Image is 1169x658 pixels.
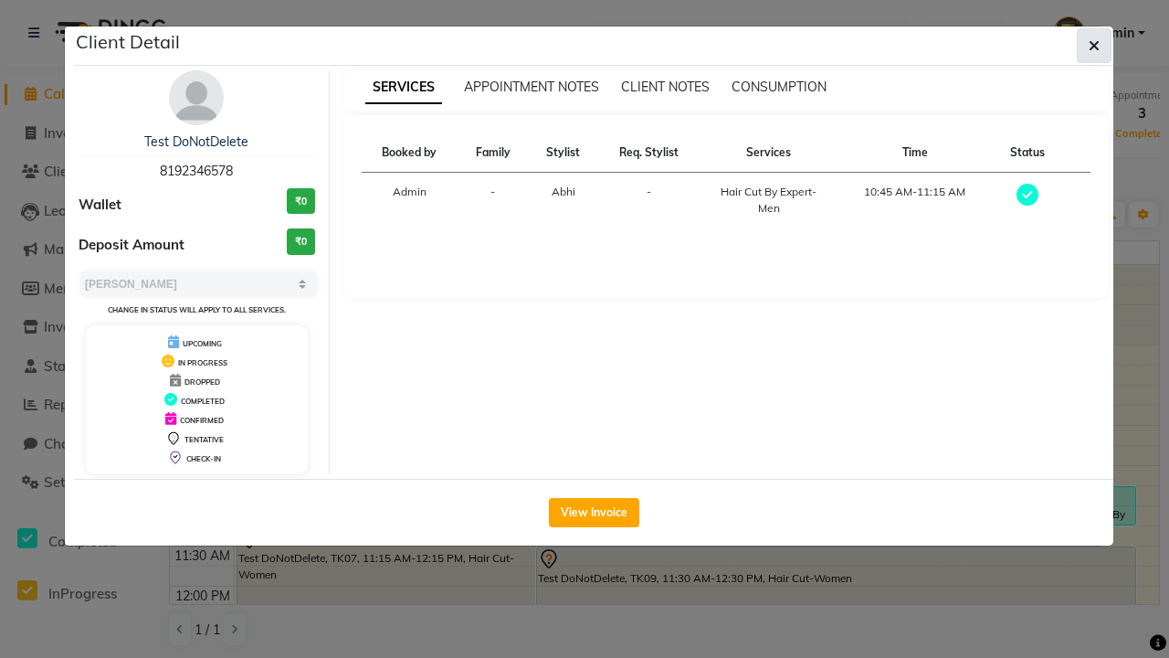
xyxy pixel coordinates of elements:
[732,79,827,95] span: CONSUMPTION
[700,133,837,173] th: Services
[160,163,233,179] span: 8192346578
[178,358,227,367] span: IN PROGRESS
[180,416,224,425] span: CONFIRMED
[169,70,224,125] img: avatar
[837,133,992,173] th: Time
[711,184,827,217] div: Hair Cut By Expert-Men
[529,133,598,173] th: Stylist
[184,435,224,444] span: TENTATIVE
[598,173,700,228] td: -
[186,454,221,463] span: CHECK-IN
[184,377,220,387] span: DROPPED
[362,173,458,228] td: Admin
[362,133,458,173] th: Booked by
[108,305,286,314] small: Change in status will apply to all services.
[598,133,700,173] th: Req. Stylist
[458,133,529,173] th: Family
[365,71,442,104] span: SERVICES
[458,173,529,228] td: -
[464,79,599,95] span: APPOINTMENT NOTES
[549,498,639,527] button: View Invoice
[621,79,710,95] span: CLIENT NOTES
[287,228,315,255] h3: ₹0
[144,133,248,150] a: Test DoNotDelete
[552,185,575,198] span: Abhi
[837,173,992,228] td: 10:45 AM-11:15 AM
[79,235,184,256] span: Deposit Amount
[76,28,180,56] h5: Client Detail
[183,339,222,348] span: UPCOMING
[79,195,121,216] span: Wallet
[992,133,1063,173] th: Status
[287,188,315,215] h3: ₹0
[181,397,225,406] span: COMPLETED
